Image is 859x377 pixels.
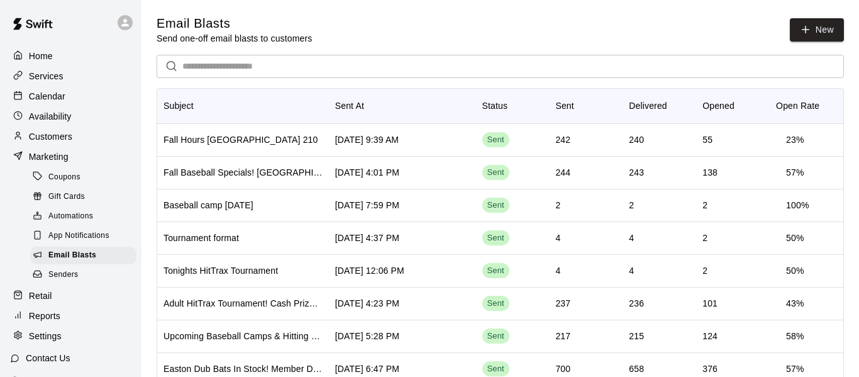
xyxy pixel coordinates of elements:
div: Delivered [629,88,667,123]
div: App Notifications [30,227,136,245]
div: 4 [629,232,634,244]
a: Customers [10,127,131,146]
p: Reports [29,310,60,322]
span: App Notifications [48,230,109,242]
div: Subject [163,88,194,123]
div: 244 [555,166,570,179]
a: Services [10,67,131,86]
div: 240 [629,133,644,146]
div: Coupons [30,169,136,186]
td: 50 % [776,254,814,288]
div: Status [482,88,508,123]
div: 658 [629,363,644,375]
div: Fall Hours Batting Lanes 210 [163,133,318,146]
a: Email Blasts [30,246,141,266]
div: Sent [549,88,623,123]
a: Availability [10,107,131,126]
div: 101 [702,297,718,310]
a: Home [10,47,131,65]
div: Easton Dub Bats In Stock! Member Discounts! [163,363,323,375]
div: Automations [30,208,136,225]
span: Senders [48,269,79,281]
div: 124 [702,330,718,342]
div: Sent At [335,88,364,123]
p: Calendar [29,90,65,103]
a: Coupons [30,167,141,187]
div: Open Rate [776,88,819,123]
a: Reports [10,307,131,325]
div: 215 [629,330,644,342]
span: Sent [482,363,509,375]
p: Send one-off email blasts to customers [157,32,312,45]
div: Tournament format [163,232,239,244]
a: Senders [30,266,141,285]
div: Opened [702,88,734,123]
div: Subject [157,88,329,123]
div: Opened [696,88,770,123]
div: 2 [702,199,707,211]
div: Delivered [623,88,696,123]
div: 2 [702,264,707,277]
span: Automations [48,210,93,223]
div: 2 [555,199,560,211]
span: Sent [482,298,509,310]
span: Sent [482,200,509,211]
td: 43 % [776,287,814,320]
div: Jul 27 2025, 7:59 PM [335,199,399,211]
p: Settings [29,330,62,342]
div: Jul 21 2025, 4:23 PM [335,297,399,310]
p: Marketing [29,150,69,163]
div: Open Rate [770,88,843,123]
td: 58 % [776,320,814,353]
div: Fall Baseball Specials! Batting Lanes 210 [163,166,323,179]
p: Retail [29,290,52,302]
div: 2 [702,232,707,244]
span: Sent [482,134,509,146]
div: 237 [555,297,570,310]
td: 57 % [776,156,814,189]
div: Email Blasts [30,247,136,264]
a: Calendar [10,87,131,106]
p: Contact Us [26,352,70,364]
a: Gift Cards [30,187,141,206]
span: Coupons [48,171,80,184]
td: 23 % [776,123,814,157]
a: Marketing [10,147,131,166]
a: Automations [30,207,141,227]
div: Jul 25 2025, 12:06 PM [335,264,404,277]
span: Sent [482,167,509,179]
div: 376 [702,363,718,375]
div: 242 [555,133,570,146]
div: Jul 25 2025, 4:37 PM [335,232,399,244]
span: Sent [482,232,509,244]
div: Adult HitTrax Tournament! Cash Prize to Winners [163,297,323,310]
div: 217 [555,330,570,342]
a: New [790,18,844,42]
span: Sent [482,265,509,277]
div: Upcoming Baseball Camps & Hitting Sessions! [163,330,323,342]
div: 55 [702,133,712,146]
p: Services [29,70,64,82]
div: Aug 4 2025, 4:01 PM [335,166,399,179]
span: Gift Cards [48,191,85,203]
td: 50 % [776,222,814,255]
h5: Email Blasts [157,15,312,32]
div: Status [476,88,550,123]
a: Retail [10,286,131,305]
p: Customers [29,130,72,143]
div: 4 [555,232,560,244]
a: App Notifications [30,227,141,246]
div: Tonights HitTrax Tournament [163,264,278,277]
a: Settings [10,327,131,346]
div: Sent At [329,88,476,123]
div: 138 [702,166,718,179]
span: Sent [482,330,509,342]
div: Jul 10 2025, 5:28 PM [335,330,399,342]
